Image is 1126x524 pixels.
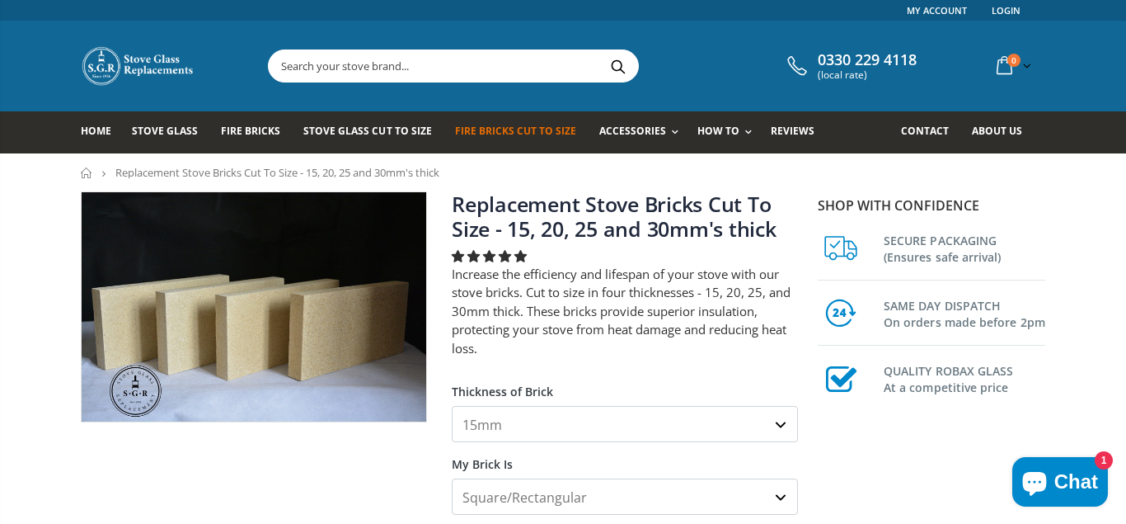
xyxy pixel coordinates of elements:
[452,370,798,399] label: Thickness of Brick
[81,111,124,153] a: Home
[697,111,760,153] a: How To
[1007,54,1020,67] span: 0
[132,111,210,153] a: Stove Glass
[81,124,111,138] span: Home
[599,50,636,82] button: Search
[771,111,827,153] a: Reviews
[115,165,439,180] span: Replacement Stove Bricks Cut To Size - 15, 20, 25 and 30mm's thick
[221,124,280,138] span: Fire Bricks
[884,360,1045,396] h3: QUALITY ROBAX GLASS At a competitive price
[783,51,917,81] a: 0330 229 4118 (local rate)
[455,124,576,138] span: Fire Bricks Cut To Size
[972,124,1022,138] span: About us
[884,295,1045,331] h3: SAME DAY DISPATCH On orders made before 2pm
[452,265,798,358] p: Increase the efficiency and lifespan of your stove with our stove bricks. Cut to size in four thi...
[599,124,666,138] span: Accessories
[82,192,426,422] img: 4_fire_bricks_1aa33a0b-dc7a-4843-b288-55f1aa0e36c3_800x_crop_center.jpeg
[972,111,1035,153] a: About us
[990,50,1035,82] a: 0
[901,124,949,138] span: Contact
[81,45,196,87] img: Stove Glass Replacement
[132,124,198,138] span: Stove Glass
[452,190,776,243] a: Replacement Stove Bricks Cut To Size - 15, 20, 25 and 30mm's thick
[818,196,1045,215] p: Shop with confidence
[269,50,823,82] input: Search your stove brand...
[221,111,293,153] a: Fire Bricks
[452,442,798,472] label: My Brick Is
[81,168,93,178] a: Home
[455,111,589,153] a: Fire Bricks Cut To Size
[884,229,1045,266] h3: SECURE PACKAGING (Ensures safe arrival)
[771,124,814,138] span: Reviews
[599,111,687,153] a: Accessories
[303,124,431,138] span: Stove Glass Cut To Size
[818,69,917,81] span: (local rate)
[818,51,917,69] span: 0330 229 4118
[901,111,961,153] a: Contact
[303,111,443,153] a: Stove Glass Cut To Size
[1007,457,1113,511] inbox-online-store-chat: Shopify online store chat
[697,124,739,138] span: How To
[452,248,530,264] span: 4.78 stars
